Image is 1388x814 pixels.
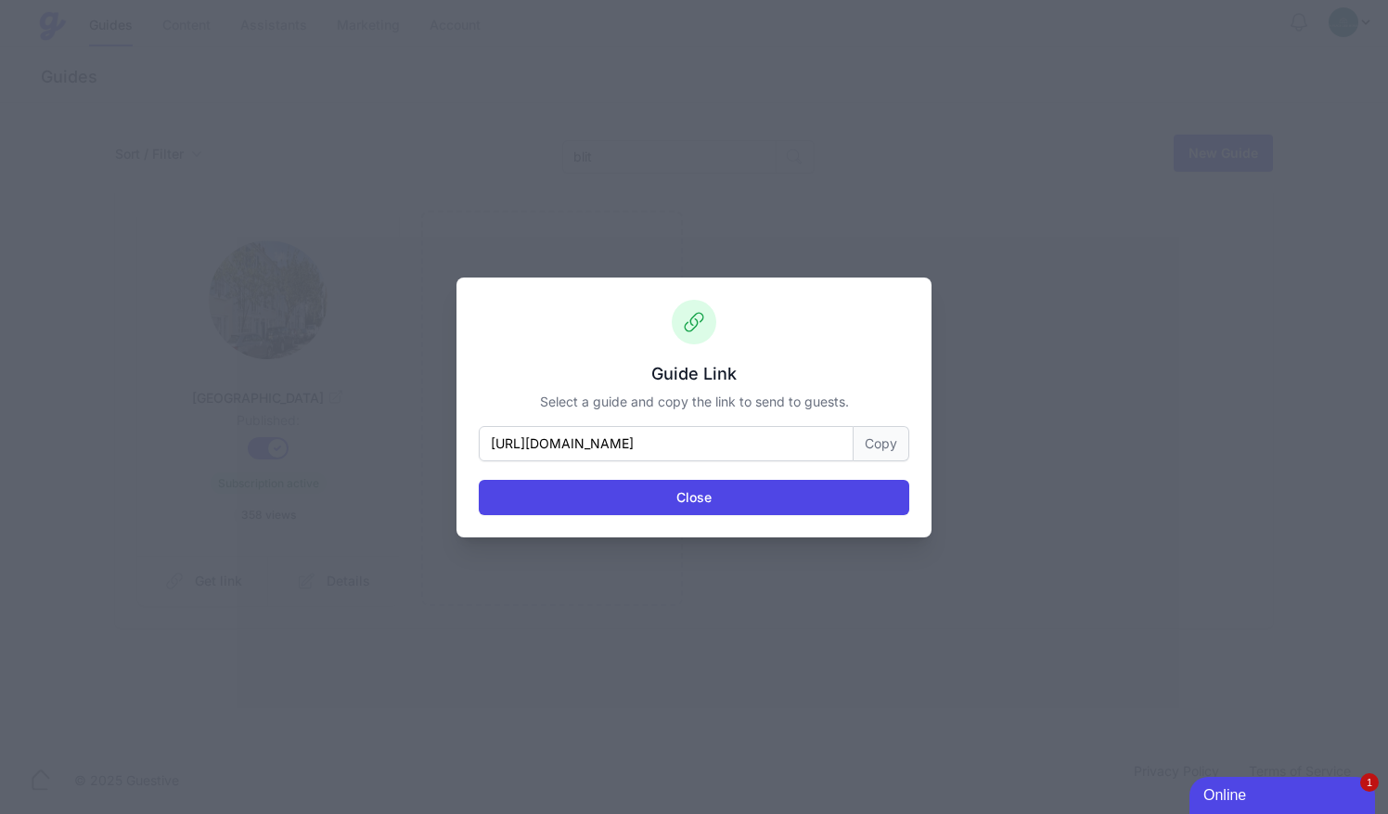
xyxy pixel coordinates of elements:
h3: Guide Link [479,363,909,385]
iframe: chat widget [1189,773,1379,814]
p: Select a guide and copy the link to send to guests. [479,393,909,411]
button: Close [479,480,909,515]
button: Copy [854,426,909,461]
